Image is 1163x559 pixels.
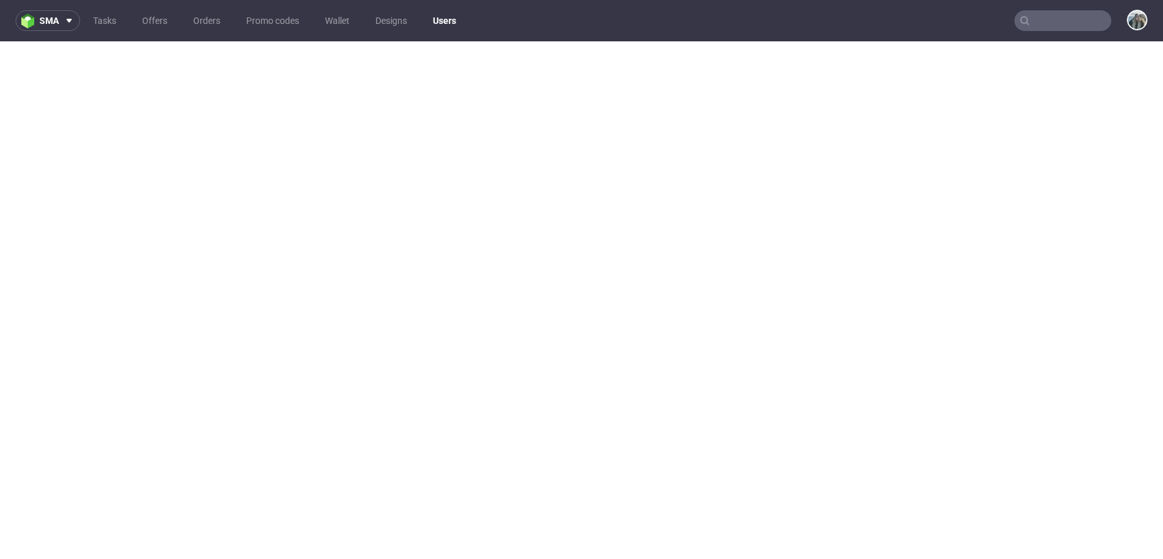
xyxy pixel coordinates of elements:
[16,10,80,31] button: sma
[425,10,464,31] a: Users
[39,16,59,25] span: sma
[1128,11,1146,29] img: Zeniuk Magdalena
[238,10,307,31] a: Promo codes
[317,10,357,31] a: Wallet
[368,10,415,31] a: Designs
[134,10,175,31] a: Offers
[185,10,228,31] a: Orders
[21,14,39,28] img: logo
[85,10,124,31] a: Tasks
